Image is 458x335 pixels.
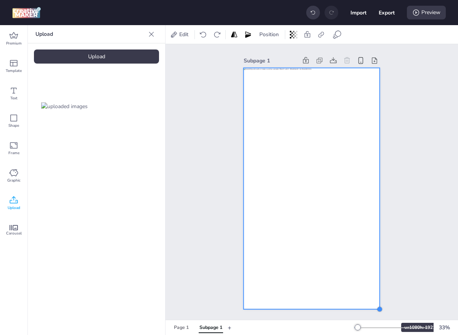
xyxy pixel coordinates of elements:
[8,150,19,156] span: Frame
[12,7,41,18] img: logo Creative Maker
[401,323,439,332] div: w: 1080 h: 1921
[379,5,395,21] button: Export
[178,30,190,38] span: Edit
[35,25,145,43] p: Upload
[169,321,228,334] div: Tabs
[8,205,20,211] span: Upload
[244,57,297,65] div: Subpage 1
[407,6,446,19] div: Preview
[6,230,22,236] span: Carousel
[435,324,453,332] div: 33 %
[350,5,366,21] button: Import
[258,30,280,38] span: Position
[174,324,189,331] div: Page 1
[10,95,18,101] span: Text
[7,177,21,183] span: Graphic
[8,123,19,129] span: Shape
[6,40,22,46] span: Premium
[199,324,222,331] div: Subpage 1
[228,321,231,334] button: +
[41,102,88,110] img: uploaded images
[34,49,159,64] div: Upload
[6,68,22,74] span: Template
